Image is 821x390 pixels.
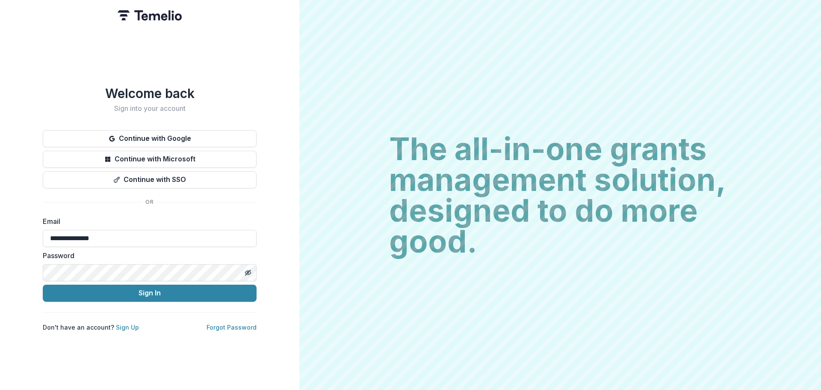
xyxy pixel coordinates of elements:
button: Continue with SSO [43,171,257,188]
button: Continue with Microsoft [43,151,257,168]
button: Toggle password visibility [241,266,255,280]
button: Continue with Google [43,130,257,147]
p: Don't have an account? [43,323,139,332]
label: Email [43,216,251,226]
h2: Sign into your account [43,104,257,113]
label: Password [43,250,251,261]
img: Temelio [118,10,182,21]
h1: Welcome back [43,86,257,101]
a: Sign Up [116,324,139,331]
a: Forgot Password [207,324,257,331]
button: Sign In [43,285,257,302]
